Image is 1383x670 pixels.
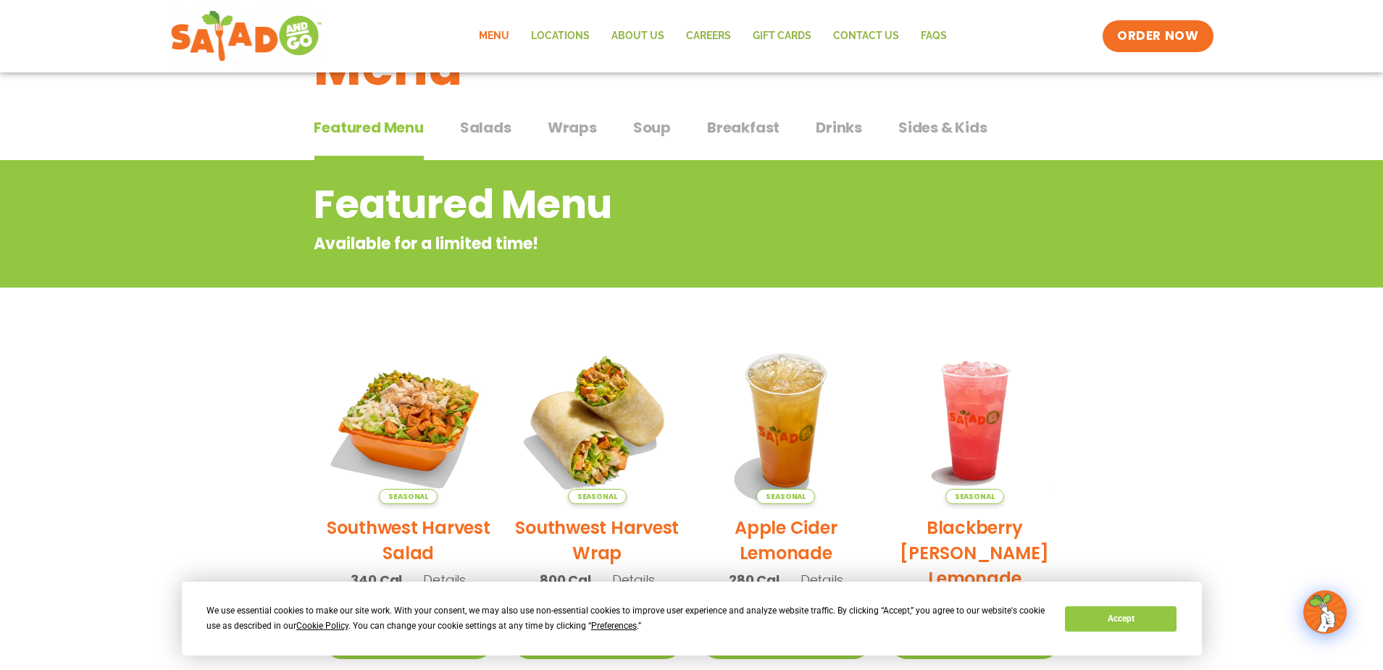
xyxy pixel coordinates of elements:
button: Accept [1065,606,1177,632]
a: Menu [468,20,520,53]
span: Salads [460,117,511,138]
span: Featured Menu [314,117,424,138]
span: 280 Cal [729,570,780,590]
div: We use essential cookies to make our site work. With your consent, we may also use non-essential ... [206,603,1048,634]
span: Details [423,571,466,589]
img: Product photo for Southwest Harvest Wrap [514,337,681,504]
a: Contact Us [822,20,910,53]
span: Cookie Policy [296,621,348,631]
span: Soup [633,117,671,138]
a: GIFT CARDS [742,20,822,53]
h2: Apple Cider Lemonade [703,515,870,566]
p: Available for a limited time! [314,232,953,256]
span: Details [801,571,843,589]
h2: Featured Menu [314,175,953,234]
a: About Us [601,20,675,53]
img: wpChatIcon [1305,592,1345,632]
a: Careers [675,20,742,53]
div: Cookie Consent Prompt [182,582,1202,656]
div: Tabbed content [314,112,1069,161]
span: Seasonal [568,489,627,504]
span: Preferences [591,621,637,631]
img: new-SAG-logo-768×292 [170,7,323,65]
h2: Southwest Harvest Salad [325,515,493,566]
span: Sides & Kids [898,117,987,138]
img: Product photo for Blackberry Bramble Lemonade [891,337,1058,504]
span: Wraps [548,117,597,138]
img: Product photo for Southwest Harvest Salad [325,337,493,504]
a: Locations [520,20,601,53]
a: ORDER NOW [1103,20,1213,52]
span: ORDER NOW [1117,28,1198,45]
nav: Menu [468,20,958,53]
span: Seasonal [379,489,438,504]
span: 800 Cal [540,570,591,590]
span: Seasonal [756,489,815,504]
span: 340 Cal [351,570,403,590]
span: Seasonal [945,489,1004,504]
h2: Blackberry [PERSON_NAME] Lemonade [891,515,1058,591]
h2: Southwest Harvest Wrap [514,515,681,566]
span: Details [612,571,655,589]
span: Drinks [816,117,862,138]
span: Breakfast [707,117,780,138]
a: FAQs [910,20,958,53]
img: Product photo for Apple Cider Lemonade [703,337,870,504]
